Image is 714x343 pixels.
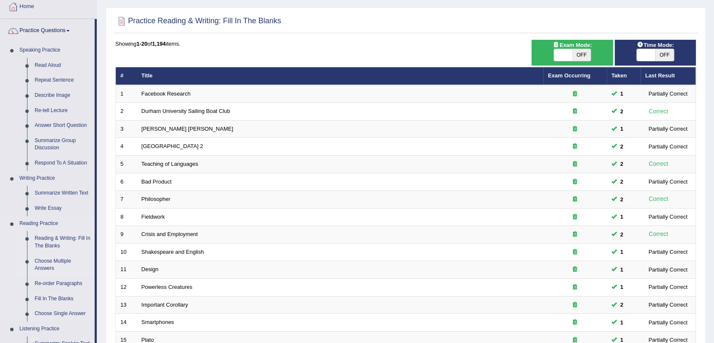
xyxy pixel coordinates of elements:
b: 1-20 [136,41,147,47]
a: Answer Short Question [31,118,95,133]
span: You can still take this question [617,195,627,204]
div: Partially Correct [645,300,691,309]
a: Design [142,266,158,272]
a: Summarize Group Discussion [31,133,95,156]
div: Correct [645,159,672,169]
a: [PERSON_NAME] [PERSON_NAME] [142,126,233,132]
a: Teaching of Languages [142,161,198,167]
td: 14 [116,314,137,332]
span: Time Mode: [633,41,677,49]
th: Taken [607,67,640,85]
span: You can still take this question [617,107,627,116]
a: Speaking Practice [16,43,95,58]
span: Exam Mode: [549,41,595,49]
div: Partially Correct [645,89,691,98]
div: Partially Correct [645,265,691,274]
td: 10 [116,243,137,261]
a: Choose Single Answer [31,306,95,321]
th: Title [137,67,543,85]
span: You can still take this question [617,265,627,274]
a: Choose Multiple Answers [31,254,95,276]
a: Re-order Paragraphs [31,276,95,291]
span: OFF [655,49,674,61]
span: You can still take this question [617,247,627,256]
td: 3 [116,120,137,138]
th: Last Result [640,67,696,85]
td: 5 [116,156,137,173]
td: 6 [116,173,137,191]
a: Respond To A Situation [31,156,95,171]
span: You can still take this question [617,124,627,133]
td: 7 [116,191,137,209]
div: Exam occurring question [548,160,602,168]
b: 1,194 [152,41,166,47]
div: Exam occurring question [548,178,602,186]
div: Partially Correct [645,124,691,133]
span: You can still take this question [617,89,627,98]
div: Correct [645,229,672,239]
a: Practice Questions [0,19,95,40]
td: 13 [116,296,137,314]
div: Partially Correct [645,212,691,221]
div: Exam occurring question [548,213,602,221]
div: Exam occurring question [548,283,602,291]
a: [GEOGRAPHIC_DATA] 2 [142,143,203,149]
td: 1 [116,85,137,103]
div: Show exams occurring in exams [531,40,613,66]
a: Writing Practice [16,171,95,186]
a: Fieldwork [142,214,165,220]
a: Bad Product [142,178,172,185]
a: Repeat Sentence [31,73,95,88]
a: Reading & Writing: Fill In The Blanks [31,231,95,253]
span: You can still take this question [617,300,627,309]
a: Read Aloud [31,58,95,73]
div: Exam occurring question [548,318,602,327]
td: 4 [116,138,137,156]
td: 8 [116,208,137,226]
td: 9 [116,226,137,244]
div: Exam occurring question [548,248,602,256]
th: # [116,67,137,85]
div: Showing of items. [115,40,696,48]
span: You can still take this question [617,159,627,168]
a: Facebook Research [142,91,191,97]
a: Plato [142,337,154,343]
div: Correct [645,194,672,204]
a: Listening Practice [16,321,95,337]
div: Partially Correct [645,247,691,256]
a: Smartphones [142,319,174,325]
td: 12 [116,278,137,296]
span: You can still take this question [617,318,627,327]
div: Exam occurring question [548,230,602,239]
div: Exam occurring question [548,125,602,133]
td: 2 [116,103,137,121]
h2: Practice Reading & Writing: Fill In The Blanks [115,15,281,27]
span: You can still take this question [617,212,627,221]
div: Exam occurring question [548,195,602,203]
div: Exam occurring question [548,90,602,98]
div: Exam occurring question [548,107,602,115]
span: You can still take this question [617,230,627,239]
a: Write Essay [31,201,95,216]
div: Exam occurring question [548,266,602,274]
div: Exam occurring question [548,143,602,151]
td: 11 [116,261,137,279]
span: You can still take this question [617,177,627,186]
div: Exam occurring question [548,301,602,309]
a: Philosopher [142,196,171,202]
a: Exam Occurring [548,72,590,79]
div: Partially Correct [645,142,691,151]
a: Durham University Sailing Boat Club [142,108,230,114]
div: Partially Correct [645,283,691,291]
div: Partially Correct [645,177,691,186]
div: Correct [645,107,672,116]
span: You can still take this question [617,283,627,291]
a: Describe Image [31,88,95,103]
a: Powerless Creatures [142,284,193,290]
a: Re-tell Lecture [31,103,95,118]
span: You can still take this question [617,142,627,151]
a: Reading Practice [16,216,95,231]
a: Crisis and Employment [142,231,198,237]
a: Summarize Written Text [31,186,95,201]
a: Shakespeare and English [142,249,204,255]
